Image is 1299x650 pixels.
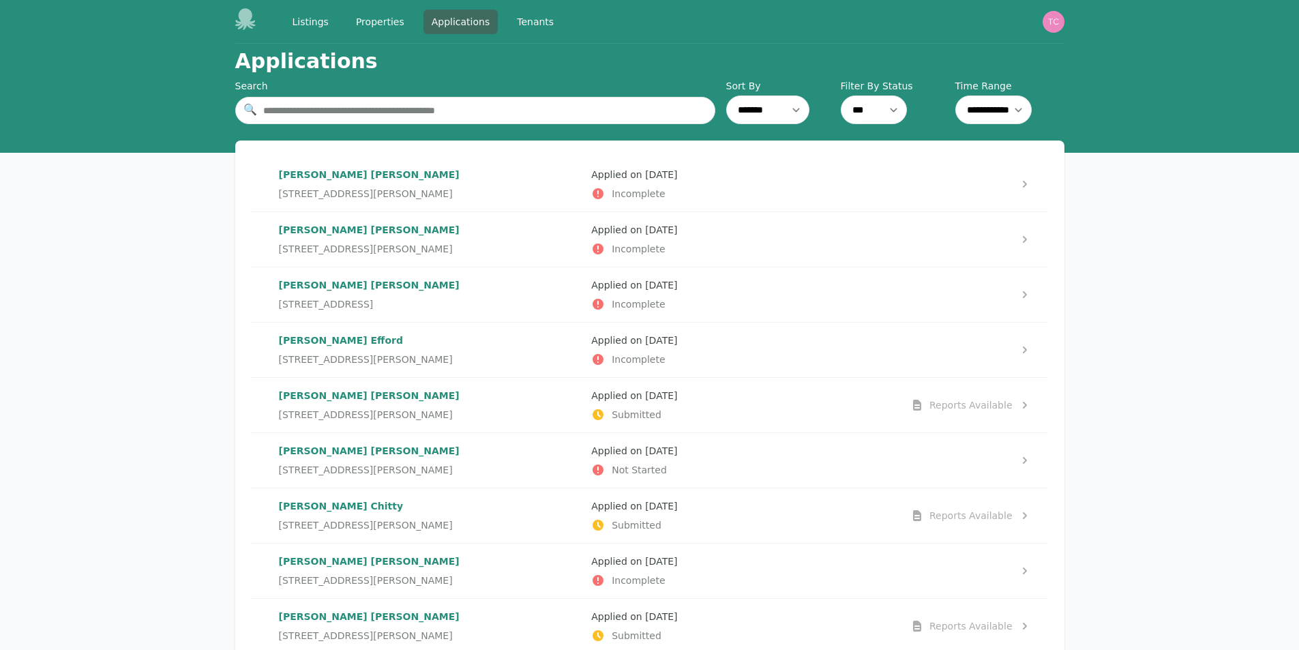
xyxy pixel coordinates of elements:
p: Submitted [591,408,893,422]
p: Applied on [591,610,893,623]
a: Properties [348,10,413,34]
a: [PERSON_NAME] [PERSON_NAME][STREET_ADDRESS][PERSON_NAME]Applied on [DATE]Not Started [252,433,1048,488]
div: Reports Available [929,619,1013,633]
p: Applied on [591,278,893,292]
span: [STREET_ADDRESS][PERSON_NAME] [279,187,453,201]
div: Search [235,79,715,93]
a: [PERSON_NAME] [PERSON_NAME][STREET_ADDRESS][PERSON_NAME]Applied on [DATE]Incomplete [252,212,1048,267]
time: [DATE] [645,556,677,567]
time: [DATE] [645,280,677,291]
p: Incomplete [591,187,893,201]
span: [STREET_ADDRESS] [279,297,374,311]
span: [STREET_ADDRESS][PERSON_NAME] [279,629,453,642]
div: Reports Available [929,509,1013,522]
span: [STREET_ADDRESS][PERSON_NAME] [279,463,453,477]
p: Incomplete [591,242,893,256]
p: [PERSON_NAME] [PERSON_NAME] [279,610,581,623]
span: [STREET_ADDRESS][PERSON_NAME] [279,518,453,532]
span: [STREET_ADDRESS][PERSON_NAME] [279,408,453,422]
span: [STREET_ADDRESS][PERSON_NAME] [279,353,453,366]
time: [DATE] [645,611,677,622]
p: [PERSON_NAME] [PERSON_NAME] [279,444,581,458]
p: [PERSON_NAME] Chitty [279,499,581,513]
p: Applied on [591,334,893,347]
p: [PERSON_NAME] [PERSON_NAME] [279,555,581,568]
p: Applied on [591,444,893,458]
label: Filter By Status [841,79,950,93]
label: Time Range [955,79,1064,93]
p: Applied on [591,223,893,237]
a: [PERSON_NAME] Chitty[STREET_ADDRESS][PERSON_NAME]Applied on [DATE]SubmittedReports Available [252,488,1048,543]
p: Not Started [591,463,893,477]
p: Incomplete [591,297,893,311]
a: [PERSON_NAME] [PERSON_NAME][STREET_ADDRESS][PERSON_NAME]Applied on [DATE]SubmittedReports Available [252,378,1048,432]
p: Applied on [591,389,893,402]
p: [PERSON_NAME] Efford [279,334,581,347]
span: [STREET_ADDRESS][PERSON_NAME] [279,242,453,256]
a: [PERSON_NAME] Efford[STREET_ADDRESS][PERSON_NAME]Applied on [DATE]Incomplete [252,323,1048,377]
a: [PERSON_NAME] [PERSON_NAME][STREET_ADDRESS][PERSON_NAME]Applied on [DATE]Incomplete [252,544,1048,598]
time: [DATE] [645,445,677,456]
a: Listings [284,10,337,34]
p: [PERSON_NAME] [PERSON_NAME] [279,389,581,402]
a: [PERSON_NAME] [PERSON_NAME][STREET_ADDRESS]Applied on [DATE]Incomplete [252,267,1048,322]
p: Submitted [591,518,893,532]
p: [PERSON_NAME] [PERSON_NAME] [279,168,581,181]
a: Tenants [509,10,562,34]
time: [DATE] [645,169,677,180]
time: [DATE] [645,335,677,346]
p: Applied on [591,555,893,568]
label: Sort By [726,79,835,93]
div: Reports Available [929,398,1013,412]
p: Applied on [591,168,893,181]
a: [PERSON_NAME] [PERSON_NAME][STREET_ADDRESS][PERSON_NAME]Applied on [DATE]Incomplete [252,157,1048,211]
p: [PERSON_NAME] [PERSON_NAME] [279,223,581,237]
time: [DATE] [645,501,677,512]
p: Incomplete [591,574,893,587]
p: Incomplete [591,353,893,366]
time: [DATE] [645,390,677,401]
a: Applications [423,10,498,34]
p: Applied on [591,499,893,513]
h1: Applications [235,49,378,74]
time: [DATE] [645,224,677,235]
p: Submitted [591,629,893,642]
p: [PERSON_NAME] [PERSON_NAME] [279,278,581,292]
span: [STREET_ADDRESS][PERSON_NAME] [279,574,453,587]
